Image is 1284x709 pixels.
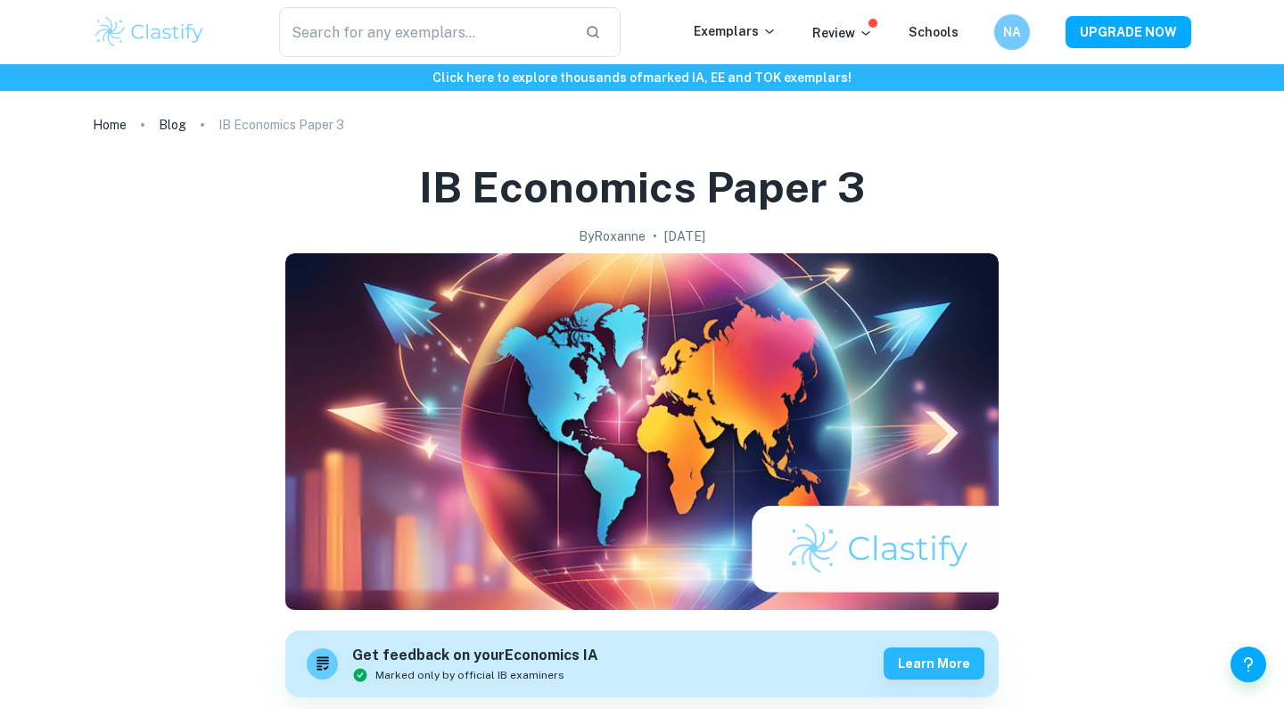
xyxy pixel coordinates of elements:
[1066,16,1191,48] button: UPGRADE NOW
[812,23,873,43] p: Review
[664,227,705,246] h2: [DATE]
[159,112,186,137] a: Blog
[93,112,127,137] a: Home
[419,159,865,216] h1: IB Economics Paper 3
[1002,22,1023,42] h6: NA
[653,227,657,246] p: •
[909,25,959,39] a: Schools
[579,227,646,246] h2: By Roxanne
[1230,647,1266,682] button: Help and Feedback
[994,14,1030,50] button: NA
[694,21,777,41] p: Exemplars
[352,645,598,667] h6: Get feedback on your Economics IA
[4,68,1280,87] h6: Click here to explore thousands of marked IA, EE and TOK exemplars !
[285,253,999,610] img: IB Economics Paper 3 cover image
[285,631,999,697] a: Get feedback on yourEconomics IAMarked only by official IB examinersLearn more
[884,647,984,680] button: Learn more
[93,14,206,50] img: Clastify logo
[218,115,344,135] p: IB Economics Paper 3
[279,7,571,57] input: Search for any exemplars...
[375,667,564,683] span: Marked only by official IB examiners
